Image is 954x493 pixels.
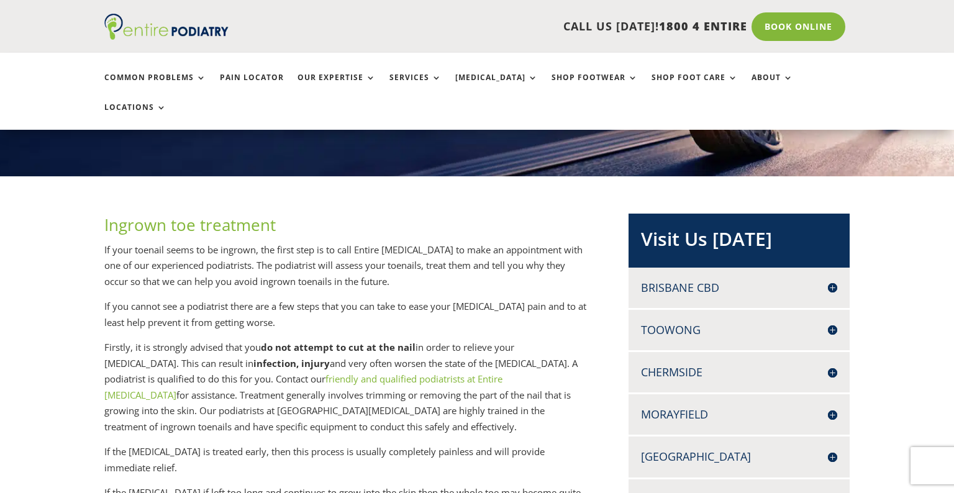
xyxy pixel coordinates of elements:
[455,73,538,100] a: [MEDICAL_DATA]
[641,407,837,422] h4: Morayfield
[659,19,747,34] span: 1800 4 ENTIRE
[641,226,837,258] h2: Visit Us [DATE]
[253,357,330,369] strong: infection, injury
[276,19,747,35] p: CALL US [DATE]!
[552,73,638,100] a: Shop Footwear
[641,280,837,296] h4: Brisbane CBD
[652,73,738,100] a: Shop Foot Care
[104,242,588,299] p: If your toenail seems to be ingrown, the first step is to call Entire [MEDICAL_DATA] to make an a...
[220,73,284,100] a: Pain Locator
[104,444,588,485] p: If the [MEDICAL_DATA] is treated early, then this process is usually completely painless and will...
[641,449,837,464] h4: [GEOGRAPHIC_DATA]
[104,103,166,130] a: Locations
[752,12,845,41] a: Book Online
[104,299,588,340] p: If you cannot see a podiatrist there are a few steps that you can take to ease your [MEDICAL_DATA...
[641,322,837,338] h4: Toowong
[104,14,229,40] img: logo (1)
[298,73,376,100] a: Our Expertise
[641,364,837,380] h4: Chermside
[104,373,502,401] a: friendly and qualified podiatrists at Entire [MEDICAL_DATA]
[104,214,276,236] span: Ingrown toe treatment
[104,340,588,444] p: Firstly, it is strongly advised that you in order to relieve your [MEDICAL_DATA]. This can result...
[104,30,229,42] a: Entire Podiatry
[389,73,442,100] a: Services
[261,341,416,353] strong: do not attempt to cut at the nail
[104,73,206,100] a: Common Problems
[752,73,793,100] a: About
